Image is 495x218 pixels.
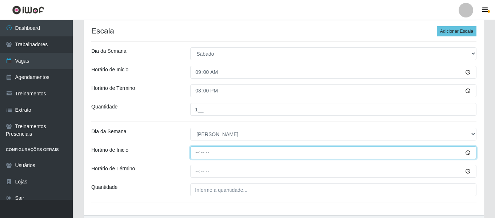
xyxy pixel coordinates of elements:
label: Quantidade [91,103,117,111]
label: Horário de Inicio [91,66,128,74]
label: Horário de Término [91,165,135,173]
label: Dia da Semana [91,47,127,55]
label: Quantidade [91,183,117,191]
label: Dia da Semana [91,128,127,135]
input: 00:00 [190,66,476,79]
input: 00:00 [190,146,476,159]
h4: Escala [91,26,476,35]
label: Horário de Término [91,84,135,92]
button: Adicionar Escala [437,26,476,36]
input: Informe a quantidade... [190,183,476,196]
input: 00:00 [190,165,476,178]
input: Informe a quantidade... [190,103,476,116]
label: Horário de Inicio [91,146,128,154]
img: CoreUI Logo [12,5,44,15]
input: 00:00 [190,84,476,97]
